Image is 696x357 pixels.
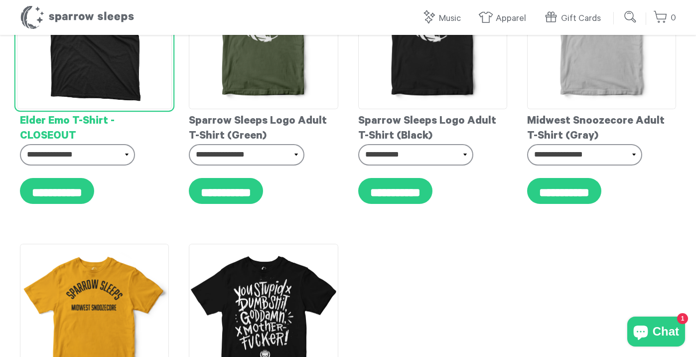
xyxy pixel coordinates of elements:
div: Midwest Snoozecore Adult T-Shirt (Gray) [527,109,676,144]
a: 0 [653,7,676,29]
inbox-online-store-chat: Shopify online store chat [624,317,688,349]
a: Music [421,8,466,29]
h1: Sparrow Sleeps [20,5,135,30]
div: Sparrow Sleeps Logo Adult T-Shirt (Black) [358,109,507,144]
a: Apparel [478,8,531,29]
input: Submit [621,7,641,27]
div: Elder Emo T-Shirt - CLOSEOUT [20,109,169,144]
a: Gift Cards [544,8,606,29]
div: Sparrow Sleeps Logo Adult T-Shirt (Green) [189,109,338,144]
